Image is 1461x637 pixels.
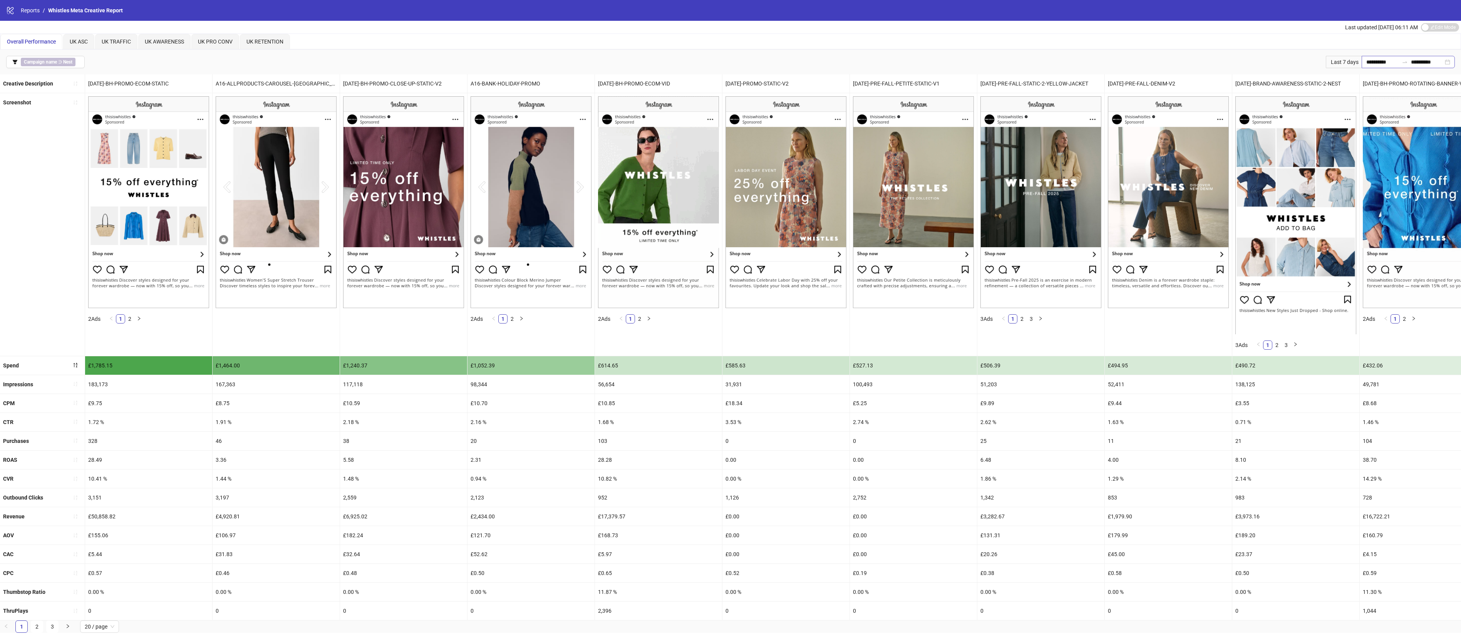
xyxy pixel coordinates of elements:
[85,469,212,488] div: 10.41 %
[598,316,610,322] span: 2 Ads
[647,316,651,321] span: right
[85,507,212,526] div: £50,858.82
[722,451,849,469] div: 0.00
[213,432,340,450] div: 46
[73,438,78,443] span: sort-ascending
[21,58,75,66] span: ∋
[73,495,78,500] span: sort-ascending
[7,39,56,45] span: Overall Performance
[1282,340,1291,350] li: 3
[3,513,25,520] b: Revenue
[977,583,1104,601] div: 0.00 %
[617,314,626,324] li: Previous Page
[1256,342,1261,347] span: left
[1038,316,1043,321] span: right
[109,316,114,321] span: left
[1232,413,1359,431] div: 0.71 %
[3,99,31,106] b: Screenshot
[73,570,78,576] span: sort-ascending
[73,608,78,614] span: sort-ascending
[977,432,1104,450] div: 25
[499,315,507,323] a: 1
[1036,314,1045,324] button: right
[73,419,78,424] span: sort-ascending
[107,314,116,324] button: left
[3,381,33,387] b: Impressions
[1263,341,1272,349] a: 1
[980,316,993,322] span: 3 Ads
[1009,315,1017,323] a: 1
[340,602,467,620] div: 0
[595,469,722,488] div: 10.82 %
[1232,564,1359,582] div: £0.50
[489,314,498,324] button: left
[595,413,722,431] div: 1.68 %
[850,394,977,412] div: £5.25
[85,413,212,431] div: 1.72 %
[73,589,78,595] span: sort-ascending
[1036,314,1045,324] li: Next Page
[213,583,340,601] div: 0.00 %
[213,74,340,93] div: A16-ALLPRODUCTS-CAROUSEL-[GEOGRAPHIC_DATA]
[644,314,653,324] button: right
[850,583,977,601] div: 0.00 %
[519,316,524,321] span: right
[626,314,635,324] li: 1
[850,488,977,507] div: 2,752
[46,620,59,633] li: 3
[73,381,78,387] span: sort-ascending
[644,314,653,324] li: Next Page
[85,488,212,507] div: 3,151
[1263,340,1272,350] li: 1
[1391,314,1400,324] li: 1
[722,488,849,507] div: 1,126
[1108,96,1229,308] img: Screenshot 6896789999331
[595,526,722,545] div: £168.73
[850,545,977,563] div: £0.00
[722,507,849,526] div: £0.00
[1391,315,1399,323] a: 1
[340,545,467,563] div: £32.64
[598,96,719,308] img: Screenshot 6899449255131
[213,356,340,375] div: £1,464.00
[850,375,977,394] div: 100,493
[145,39,184,45] span: UK AWARENESS
[977,488,1104,507] div: 1,342
[1293,342,1298,347] span: right
[246,39,283,45] span: UK RETENTION
[3,400,15,406] b: CPM
[977,394,1104,412] div: £9.89
[43,6,45,15] li: /
[722,526,849,545] div: £0.00
[850,356,977,375] div: £527.13
[595,432,722,450] div: 103
[467,583,595,601] div: 0.00 %
[85,74,212,93] div: [DATE]-BH-PROMO-ECOM-STATIC
[1273,341,1281,349] a: 2
[1400,314,1409,324] li: 2
[340,356,467,375] div: £1,240.37
[508,314,517,324] li: 2
[213,564,340,582] div: £0.46
[1232,394,1359,412] div: £3.55
[1027,314,1036,324] li: 3
[102,39,131,45] span: UK TRAFFIC
[48,7,123,13] span: Whistles Meta Creative Report
[85,356,212,375] div: £1,785.15
[977,526,1104,545] div: £131.31
[213,375,340,394] div: 167,363
[1402,59,1408,65] span: swap-right
[999,314,1008,324] button: left
[47,621,58,632] a: 3
[340,583,467,601] div: 0.00 %
[116,315,125,323] a: 1
[467,375,595,394] div: 98,344
[340,564,467,582] div: £0.48
[3,570,13,576] b: CPC
[617,314,626,324] button: left
[491,316,496,321] span: left
[3,362,19,369] b: Spend
[1105,356,1232,375] div: £494.95
[722,564,849,582] div: £0.52
[467,413,595,431] div: 2.16 %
